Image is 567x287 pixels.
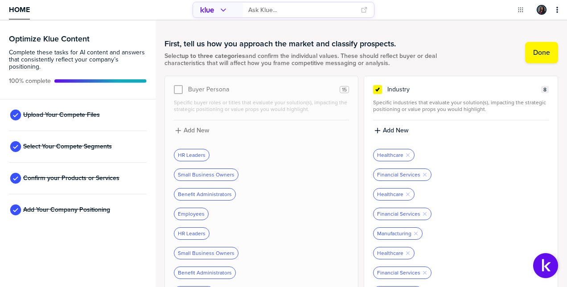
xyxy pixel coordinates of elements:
span: Select and confirm the individual values. These should reflect buyer or deal characteristics that... [164,53,476,67]
button: Remove Tag [405,152,411,158]
button: Add New [373,126,549,135]
a: Edit Profile [536,4,547,16]
span: Buyer Persona [188,86,229,93]
button: Remove Tag [422,211,427,217]
span: Confirm your Products or Services [23,175,119,182]
input: Ask Klue... [248,3,355,17]
label: Add New [184,127,209,135]
span: Active [9,78,51,85]
span: Home [9,6,30,13]
button: Open Support Center [533,253,558,278]
button: Remove Tag [422,172,427,177]
button: Add New [174,126,349,135]
div: Sigourney Di Risi [537,5,546,15]
label: Done [533,48,550,57]
button: Open Drop [516,5,525,14]
button: Remove Tag [422,270,427,275]
button: Remove Tag [405,250,411,256]
span: Industry [387,86,410,93]
span: 8 [543,86,546,93]
button: Done [525,42,558,63]
span: 15 [342,86,347,93]
span: Complete these tasks for AI content and answers that consistently reflect your company’s position... [9,49,147,70]
span: Specific buyer roles or titles that evaluate your solution(s), impacting the strategic positionin... [174,99,349,113]
span: Add Your Company Positioning [23,206,110,213]
span: Specific industries that evaluate your solution(s), impacting the strategic positioning or value ... [373,99,549,113]
span: Upload Your Compete Files [23,111,100,119]
button: Remove Tag [405,192,411,197]
label: Add New [383,127,408,135]
h3: Optimize Klue Content [9,35,147,43]
img: 067a2c94e62710512124e0c09c2123d5-sml.png [538,6,546,14]
button: Remove Tag [413,231,419,236]
span: Select Your Compete Segments [23,143,112,150]
h1: First, tell us how you approach the market and classify prospects. [164,38,476,49]
strong: up to three categories [181,51,245,61]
